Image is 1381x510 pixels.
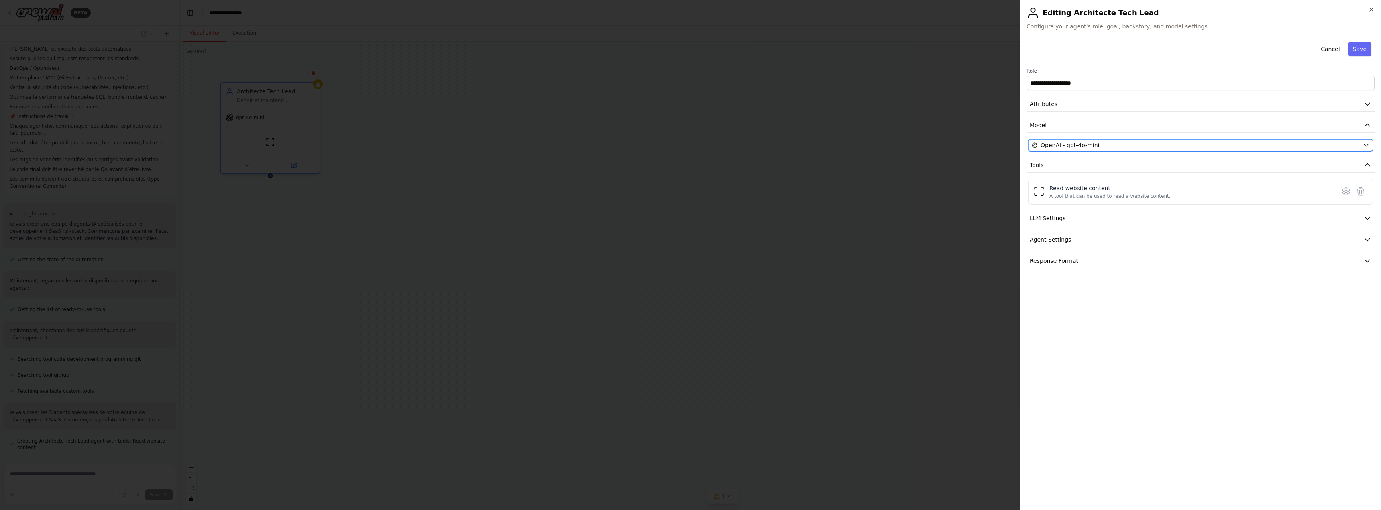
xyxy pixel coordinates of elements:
span: Agent Settings [1030,236,1071,244]
span: Configure your agent's role, goal, backstory, and model settings. [1027,22,1375,30]
span: Response Format [1030,257,1078,265]
button: OpenAI - gpt-4o-mini [1028,139,1373,151]
button: Tools [1027,158,1375,173]
button: Response Format [1027,254,1375,268]
div: A tool that can be used to read a website content. [1049,193,1171,199]
span: Attributes [1030,100,1057,108]
button: Agent Settings [1027,232,1375,247]
button: Save [1348,42,1371,56]
div: Read website content [1049,184,1171,192]
h2: Editing Architecte Tech Lead [1027,6,1375,19]
span: LLM Settings [1030,214,1066,222]
label: Role [1027,68,1375,74]
button: LLM Settings [1027,211,1375,226]
button: Cancel [1316,42,1344,56]
button: Configure tool [1339,184,1353,199]
button: Delete tool [1353,184,1368,199]
button: Attributes [1027,97,1375,112]
span: Model [1030,121,1047,129]
span: OpenAI - gpt-4o-mini [1041,141,1099,149]
span: Tools [1030,161,1044,169]
button: Model [1027,118,1375,133]
img: ScrapeWebsiteTool [1033,186,1045,197]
